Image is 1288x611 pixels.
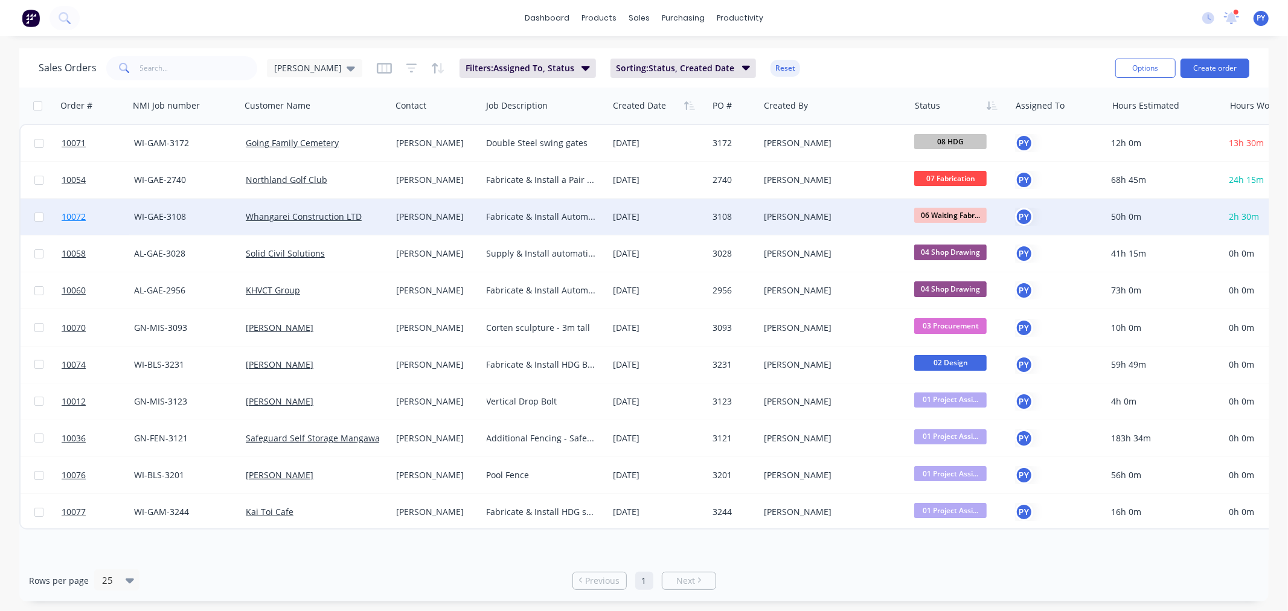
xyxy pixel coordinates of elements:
div: Additional Fencing - Safeguard Storage [487,432,598,444]
div: [DATE] [613,248,703,260]
div: [PERSON_NAME] [764,137,898,149]
div: Vertical Drop Bolt [487,395,598,408]
h1: Sales Orders [39,62,97,74]
div: AL-GAE-3028 [134,248,231,260]
div: PY [1015,245,1033,263]
div: Hours Estimated [1112,100,1179,112]
div: [PERSON_NAME] [764,432,898,444]
div: 59h 49m [1111,359,1214,371]
span: 10072 [62,211,86,223]
div: [PERSON_NAME] [764,506,898,518]
a: Solid Civil Solutions [246,248,325,259]
a: [PERSON_NAME] [246,469,313,481]
a: dashboard [519,9,575,27]
a: 10054 [62,162,134,198]
button: PY [1015,134,1033,152]
div: GN-MIS-3123 [134,395,231,408]
div: [PERSON_NAME] [764,248,898,260]
div: 3123 [713,395,752,408]
a: 10036 [62,420,134,456]
a: [PERSON_NAME] [246,322,313,333]
div: PY [1015,429,1033,447]
button: PY [1015,356,1033,374]
a: 10060 [62,272,134,309]
div: [PERSON_NAME] [396,322,473,334]
div: Order # [60,100,92,112]
div: [PERSON_NAME] [396,211,473,223]
a: Kai Toi Cafe [246,506,293,517]
button: Options [1115,59,1176,78]
a: [PERSON_NAME] [246,359,313,370]
span: 10077 [62,506,86,518]
div: GN-FEN-3121 [134,432,231,444]
div: [DATE] [613,322,703,334]
div: [DATE] [613,506,703,518]
div: WI-BLS-3201 [134,469,231,481]
div: Customer Name [245,100,310,112]
div: [PERSON_NAME] [396,432,473,444]
div: [PERSON_NAME] [764,359,898,371]
div: 10h 0m [1111,322,1214,334]
span: 10070 [62,322,86,334]
button: Filters:Assigned To, Status [460,59,596,78]
div: Status [915,100,940,112]
a: 10077 [62,494,134,530]
span: 13h 30m [1229,137,1264,149]
span: Previous [585,575,620,587]
span: 10076 [62,469,86,481]
div: Job Description [486,100,548,112]
div: Fabricate & Install HDG swing barrier [487,506,598,518]
button: PY [1015,171,1033,189]
button: PY [1015,319,1033,337]
span: 0h 0m [1229,248,1254,259]
span: [PERSON_NAME] [274,62,342,74]
div: 3108 [713,211,752,223]
div: NMI Job number [133,100,200,112]
div: [PERSON_NAME] [764,284,898,296]
div: [PERSON_NAME] [764,322,898,334]
div: Fabricate & Install Automatic Sliding Gate [487,211,598,223]
span: 0h 0m [1229,469,1254,481]
a: KHVCT Group [246,284,300,296]
div: [DATE] [613,137,703,149]
div: 2740 [713,174,752,186]
div: 3093 [713,322,752,334]
span: 10071 [62,137,86,149]
div: [PERSON_NAME] [396,137,473,149]
input: Search... [140,56,258,80]
button: PY [1015,392,1033,411]
div: [PERSON_NAME] [396,284,473,296]
div: 16h 0m [1111,506,1214,518]
div: Fabricate & Install HDG Balustrade [487,359,598,371]
div: [DATE] [613,469,703,481]
a: Northland Golf Club [246,174,327,185]
a: Whangarei Construction LTD [246,211,362,222]
span: 03 Procurement [914,318,987,333]
div: Fabricate & Install a Pair of Automatic Solar Powered Swing Gates [487,174,598,186]
span: 0h 0m [1229,359,1254,370]
a: 10072 [62,199,134,235]
div: WI-GAE-3108 [134,211,231,223]
div: 3244 [713,506,752,518]
span: Next [676,575,695,587]
a: 10074 [62,347,134,383]
span: 06 Waiting Fabr... [914,208,987,223]
span: 01 Project Assi... [914,429,987,444]
div: [DATE] [613,432,703,444]
div: WI-GAM-3172 [134,137,231,149]
div: 4h 0m [1111,395,1214,408]
div: [DATE] [613,174,703,186]
div: purchasing [656,9,711,27]
div: WI-GAE-2740 [134,174,231,186]
div: products [575,9,623,27]
span: 07 Fabrication [914,171,987,186]
div: 3201 [713,469,752,481]
a: Safeguard Self Storage Mangawahi Ltd [246,432,403,444]
div: [PERSON_NAME] [396,469,473,481]
div: [PERSON_NAME] [764,395,898,408]
span: 0h 0m [1229,322,1254,333]
div: Hours Worked [1230,100,1287,112]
